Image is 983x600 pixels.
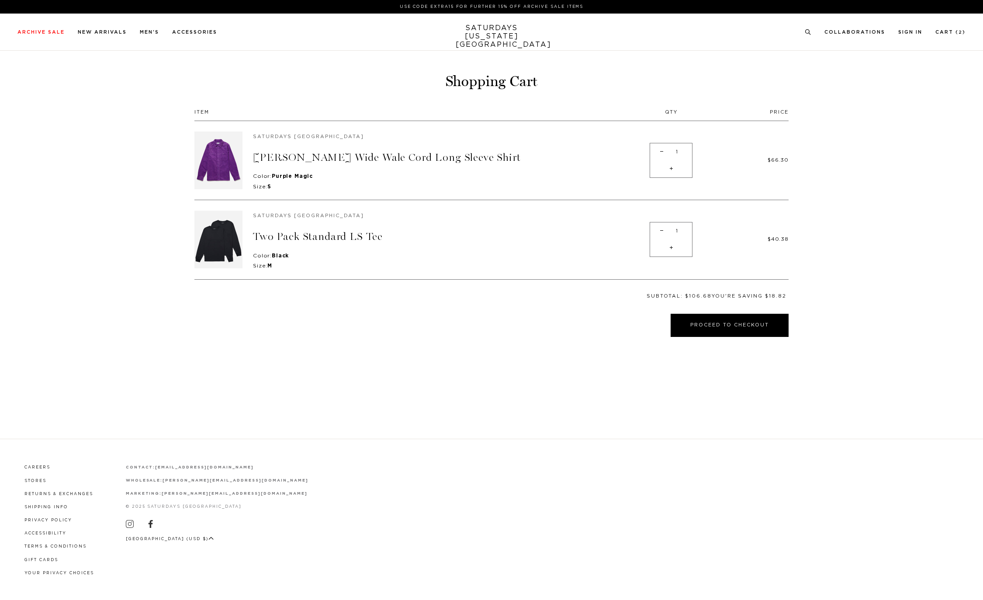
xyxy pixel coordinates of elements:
strong: S [267,184,271,189]
img: Black | Two Pack Standard LS Tee [194,211,242,268]
span: You're saving $18.82 [712,294,786,298]
span: $40.38 [768,236,789,242]
a: Sign In [898,30,922,35]
p: Use Code EXTRA15 for Further 15% Off Archive Sale Items [21,3,962,10]
p: Size: [253,184,645,191]
h1: Shopping Cart [194,72,789,91]
a: Careers [24,465,50,469]
strong: contact: [126,465,156,469]
a: [EMAIL_ADDRESS][DOMAIN_NAME] [155,465,253,469]
a: Stores [24,479,46,483]
span: - [656,143,668,160]
span: - [656,222,668,239]
a: [PERSON_NAME][EMAIL_ADDRESS][DOMAIN_NAME] [162,492,307,496]
strong: M [267,263,272,268]
a: [PERSON_NAME] Wide Wale Cord Long Sleeve Shirt [253,151,521,164]
img: Purple Magic | Nolan Wide Wale Cord Long Sleeve Shirt | Saturdays NYC [194,132,242,189]
a: Returns & Exchanges [24,492,93,496]
strong: marketing: [126,492,162,496]
span: $66.30 [768,157,789,163]
strong: wholesale: [126,479,163,482]
a: Accessories [172,30,217,35]
span: + [665,239,677,257]
a: Collaborations [824,30,885,35]
strong: Purple Magic [272,173,313,179]
a: Gift Cards [24,558,58,562]
p: Size: [253,263,645,270]
p: © 2025 Saturdays [GEOGRAPHIC_DATA] [126,503,308,510]
p: Color: [253,253,645,260]
p: Color: [253,173,645,180]
h5: Saturdays [GEOGRAPHIC_DATA] [253,134,645,140]
a: Accessibility [24,531,66,535]
button: [GEOGRAPHIC_DATA] (USD $) [126,536,214,542]
a: New Arrivals [78,30,127,35]
th: Price [697,104,789,121]
a: Two Pack Standard LS Tee [253,230,383,243]
span: + [665,160,677,177]
th: Item [194,104,645,121]
small: 2 [959,31,962,35]
a: [PERSON_NAME][EMAIL_ADDRESS][DOMAIN_NAME] [163,479,308,482]
a: Privacy Policy [24,518,72,522]
small: Subtotal: [647,293,683,299]
strong: Black [272,253,289,258]
th: Qty [645,104,697,121]
span: $106.68 [685,294,712,298]
a: Cart (2) [935,30,966,35]
a: Your privacy choices [24,571,94,575]
a: SATURDAYS[US_STATE][GEOGRAPHIC_DATA] [456,24,528,49]
button: Proceed to Checkout [671,314,789,337]
a: Shipping Info [24,505,68,509]
h5: Saturdays [GEOGRAPHIC_DATA] [253,213,645,219]
a: Terms & Conditions [24,545,87,548]
a: Men's [140,30,159,35]
a: Archive Sale [17,30,65,35]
